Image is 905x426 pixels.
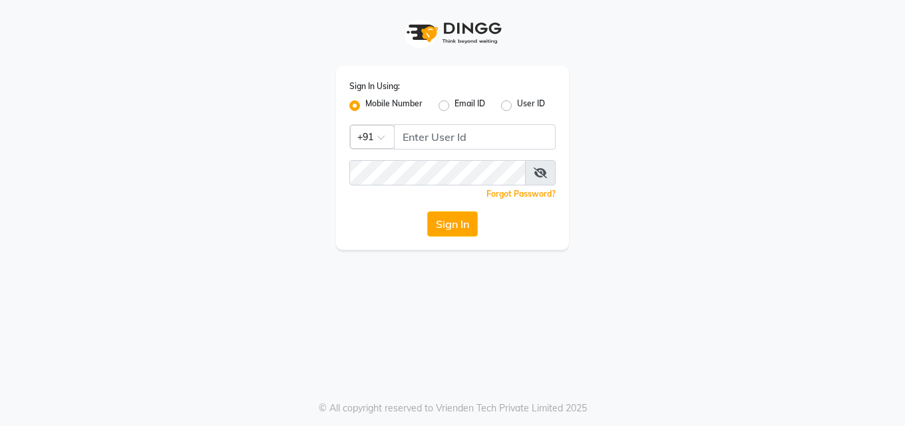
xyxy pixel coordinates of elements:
img: logo1.svg [399,13,506,53]
input: Username [394,124,556,150]
button: Sign In [427,211,478,237]
label: User ID [517,98,545,114]
input: Username [349,160,526,185]
label: Mobile Number [365,98,423,114]
label: Email ID [454,98,485,114]
a: Forgot Password? [486,189,556,199]
label: Sign In Using: [349,80,400,92]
